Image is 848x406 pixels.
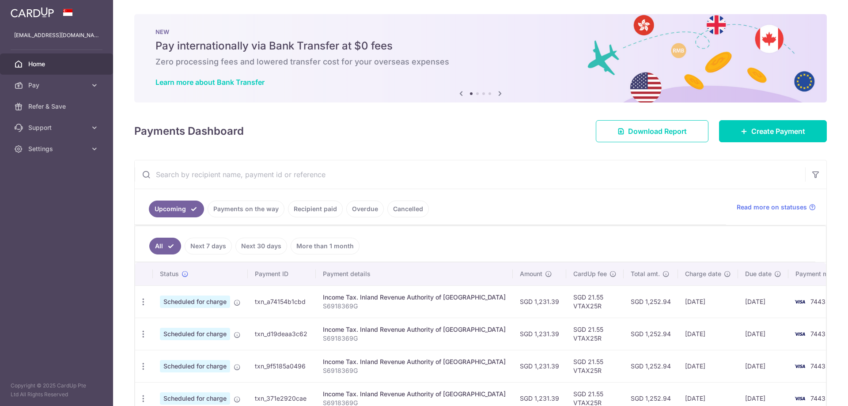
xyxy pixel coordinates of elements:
span: 7443 [810,362,825,370]
span: 7443 [810,395,825,402]
td: txn_a74154b1cbd [248,285,316,318]
td: SGD 1,231.39 [513,350,566,382]
div: Income Tax. Inland Revenue Authority of [GEOGRAPHIC_DATA] [323,390,506,398]
td: SGD 21.55 VTAX25R [566,350,624,382]
span: Charge date [685,269,721,278]
span: 7443 [810,298,825,305]
a: Cancelled [387,201,429,217]
th: Payment ID [248,262,316,285]
span: Total amt. [631,269,660,278]
span: Due date [745,269,772,278]
a: Create Payment [719,120,827,142]
img: CardUp [11,7,54,18]
img: Bank Card [791,361,809,372]
span: Scheduled for charge [160,360,230,372]
img: Bank Card [791,393,809,404]
th: Payment details [316,262,513,285]
span: Home [28,60,87,68]
span: Settings [28,144,87,153]
a: Learn more about Bank Transfer [155,78,265,87]
p: S6918369G [323,334,506,343]
td: [DATE] [738,285,788,318]
img: Bank Card [791,329,809,339]
img: Bank transfer banner [134,14,827,102]
img: Bank Card [791,296,809,307]
span: Support [28,123,87,132]
span: CardUp fee [573,269,607,278]
div: Income Tax. Inland Revenue Authority of [GEOGRAPHIC_DATA] [323,325,506,334]
a: Overdue [346,201,384,217]
div: Income Tax. Inland Revenue Authority of [GEOGRAPHIC_DATA] [323,357,506,366]
span: Create Payment [751,126,805,137]
a: All [149,238,181,254]
td: [DATE] [678,285,738,318]
span: Read more on statuses [737,203,807,212]
td: txn_d19deaa3c62 [248,318,316,350]
td: SGD 1,252.94 [624,350,678,382]
td: [DATE] [678,350,738,382]
span: Pay [28,81,87,90]
span: Scheduled for charge [160,392,230,405]
span: Refer & Save [28,102,87,111]
td: SGD 1,231.39 [513,318,566,350]
span: 7443 [810,330,825,338]
h5: Pay internationally via Bank Transfer at $0 fees [155,39,806,53]
a: Read more on statuses [737,203,816,212]
td: [DATE] [738,318,788,350]
h4: Payments Dashboard [134,123,244,139]
a: Download Report [596,120,708,142]
td: SGD 1,231.39 [513,285,566,318]
a: More than 1 month [291,238,360,254]
td: txn_9f5185a0496 [248,350,316,382]
a: Payments on the way [208,201,284,217]
span: Scheduled for charge [160,328,230,340]
a: Upcoming [149,201,204,217]
p: [EMAIL_ADDRESS][DOMAIN_NAME] [14,31,99,40]
p: S6918369G [323,302,506,311]
span: Amount [520,269,542,278]
td: SGD 1,252.94 [624,318,678,350]
h6: Zero processing fees and lowered transfer cost for your overseas expenses [155,57,806,67]
td: SGD 21.55 VTAX25R [566,318,624,350]
a: Next 7 days [185,238,232,254]
div: Income Tax. Inland Revenue Authority of [GEOGRAPHIC_DATA] [323,293,506,302]
td: [DATE] [738,350,788,382]
input: Search by recipient name, payment id or reference [135,160,805,189]
td: [DATE] [678,318,738,350]
td: SGD 21.55 VTAX25R [566,285,624,318]
p: NEW [155,28,806,35]
td: SGD 1,252.94 [624,285,678,318]
span: Status [160,269,179,278]
span: Download Report [628,126,687,137]
a: Recipient paid [288,201,343,217]
span: Scheduled for charge [160,296,230,308]
p: S6918369G [323,366,506,375]
a: Next 30 days [235,238,287,254]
